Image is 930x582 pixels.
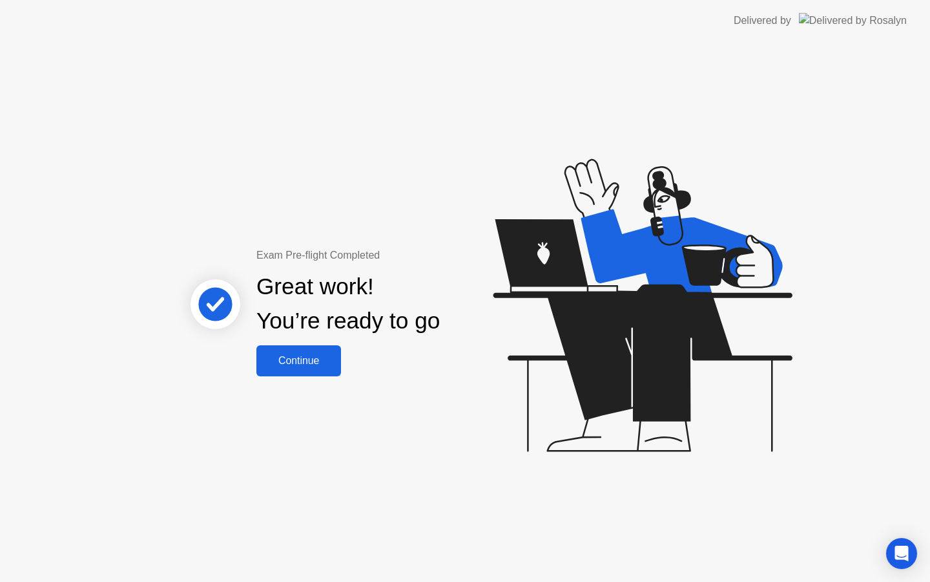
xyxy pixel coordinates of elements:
img: Delivered by Rosalyn [799,13,907,28]
div: Delivered by [734,13,791,28]
div: Open Intercom Messenger [886,538,917,569]
div: Great work! You’re ready to go [256,270,440,338]
div: Continue [260,355,337,367]
div: Exam Pre-flight Completed [256,248,523,263]
button: Continue [256,345,341,376]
